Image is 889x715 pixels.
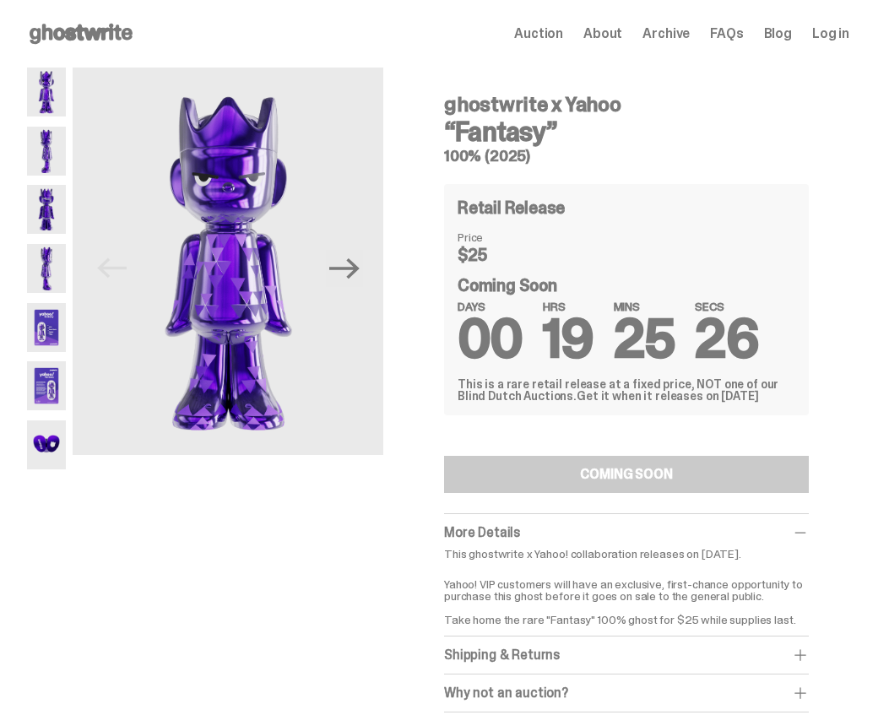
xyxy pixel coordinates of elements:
[642,27,690,41] a: Archive
[543,304,594,374] span: 19
[614,304,675,374] span: 25
[444,149,809,164] h5: 100% (2025)
[580,468,672,481] div: COMING SOON
[444,566,809,626] p: Yahoo! VIP customers will have an exclusive, first-chance opportunity to purchase this ghost befo...
[458,231,542,243] dt: Price
[458,246,542,263] dd: $25
[695,304,758,374] span: 26
[27,127,66,176] img: Yahoo-HG---2.png
[444,647,809,664] div: Shipping & Returns
[27,68,66,116] img: Yahoo-HG---1.png
[543,301,594,312] span: HRS
[444,685,809,701] div: Why not an auction?
[577,388,758,404] span: Get it when it releases on [DATE]
[27,303,66,352] img: Yahoo-HG---5.png
[444,523,520,541] span: More Details
[444,456,809,493] button: COMING SOON
[458,304,523,374] span: 00
[27,361,66,410] img: Yahoo-HG---6.png
[458,199,565,216] h4: Retail Release
[614,301,675,312] span: MINS
[27,244,66,293] img: Yahoo-HG---4.png
[444,548,809,560] p: This ghostwrite x Yahoo! collaboration releases on [DATE].
[458,378,795,402] div: This is a rare retail release at a fixed price, NOT one of our Blind Dutch Auctions.
[27,185,66,234] img: Yahoo-HG---3.png
[514,27,563,41] a: Auction
[444,118,809,145] h3: “Fantasy”
[27,420,66,469] img: Yahoo-HG---7.png
[73,68,383,455] img: Yahoo-HG---1.png
[326,250,363,287] button: Next
[458,301,523,312] span: DAYS
[583,27,622,41] a: About
[695,301,758,312] span: SECS
[458,277,795,358] div: Coming Soon
[764,27,792,41] a: Blog
[812,27,849,41] a: Log in
[710,27,743,41] a: FAQs
[444,95,809,115] h4: ghostwrite x Yahoo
